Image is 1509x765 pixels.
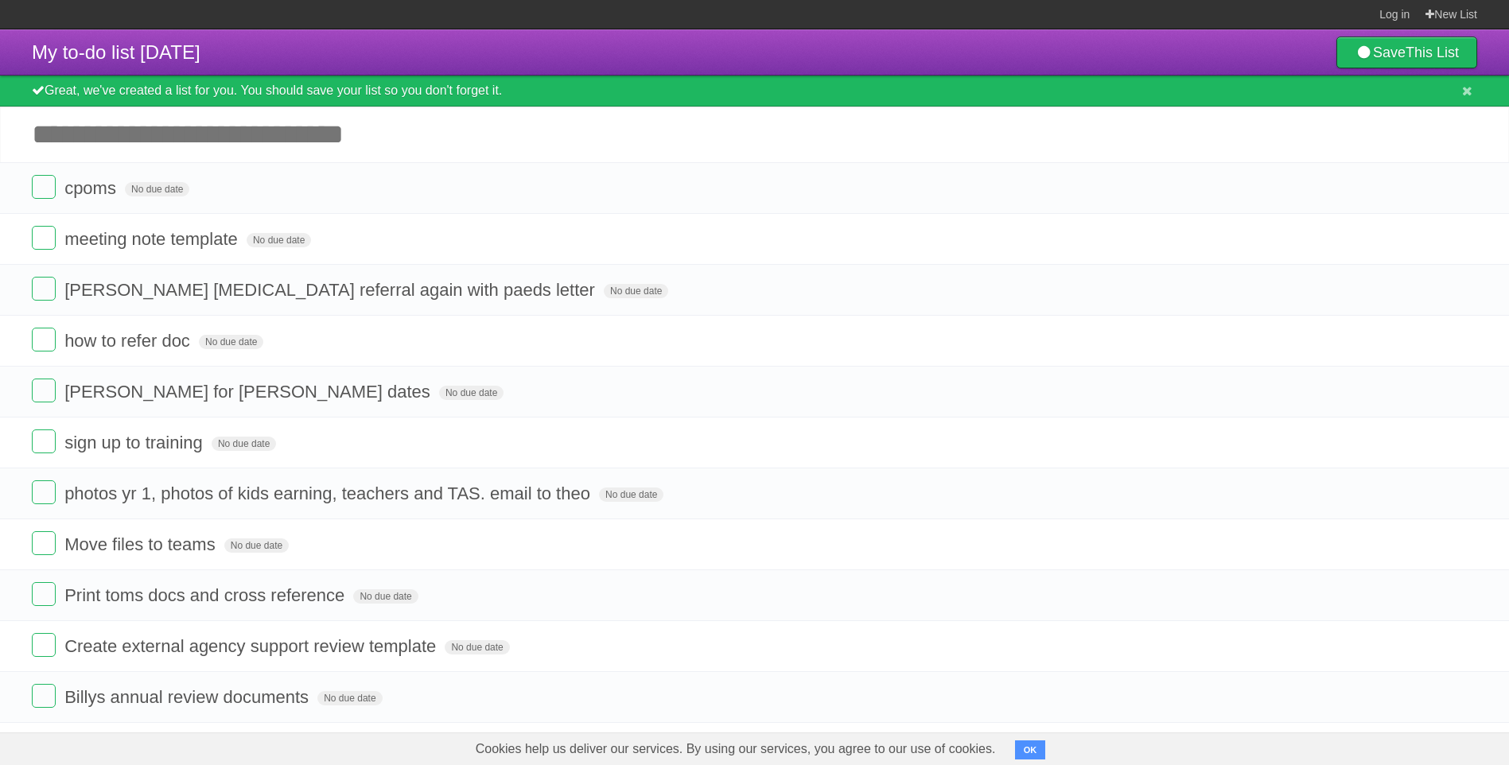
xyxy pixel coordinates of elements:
[1406,45,1459,60] b: This List
[32,328,56,351] label: Done
[64,483,594,503] span: photos yr 1, photos of kids earning, teachers and TAS. email to theo
[64,585,348,605] span: Print toms docs and cross reference
[32,429,56,453] label: Done
[353,589,418,604] span: No due date
[224,538,289,553] span: No due date
[64,178,120,198] span: cpoms
[32,633,56,657] label: Done
[317,691,382,705] span: No due date
[64,636,440,656] span: Create external agency support review template
[460,733,1012,765] span: Cookies help us deliver our services. By using our services, you agree to our use of cookies.
[212,437,276,451] span: No due date
[64,382,434,402] span: [PERSON_NAME] for [PERSON_NAME] dates
[599,487,663,502] span: No due date
[32,379,56,402] label: Done
[64,433,207,452] span: sign up to training
[32,41,200,63] span: My to-do list [DATE]
[32,226,56,250] label: Done
[64,687,313,707] span: Billys annual review documents
[1336,37,1477,68] a: SaveThis List
[64,534,220,554] span: Move files to teams
[32,480,56,504] label: Done
[32,684,56,708] label: Done
[604,284,668,298] span: No due date
[439,386,504,400] span: No due date
[247,233,311,247] span: No due date
[125,182,189,196] span: No due date
[32,582,56,606] label: Done
[32,175,56,199] label: Done
[445,640,509,654] span: No due date
[64,229,242,249] span: meeting note template
[32,531,56,555] label: Done
[199,335,263,349] span: No due date
[64,280,599,300] span: [PERSON_NAME] [MEDICAL_DATA] referral again with paeds letter
[64,331,194,351] span: how to refer doc
[32,277,56,301] label: Done
[1015,740,1046,759] button: OK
